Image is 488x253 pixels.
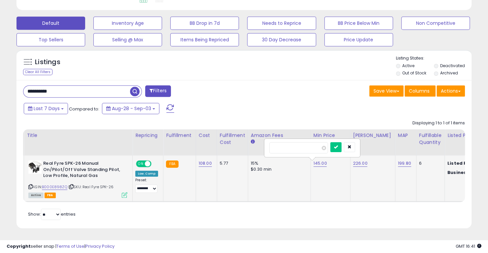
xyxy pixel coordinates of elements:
button: Top Sellers [16,33,85,46]
div: Cost [199,132,214,139]
button: Items Being Repriced [170,33,239,46]
b: Business Price: [447,169,484,176]
h5: Listings [35,58,60,67]
div: Repricing [135,132,160,139]
button: Selling @ Max [93,33,162,46]
div: 15% [251,160,306,166]
div: $0.30 min [251,166,306,172]
button: Price Update [324,33,393,46]
span: All listings currently available for purchase on Amazon [28,192,44,198]
div: Clear All Filters [23,69,52,75]
div: MAP [398,132,413,139]
div: Min Price [313,132,347,139]
div: Low. Comp [135,171,158,177]
button: Needs to Reprice [247,17,316,30]
button: Default [16,17,85,30]
button: 30 Day Decrease [247,33,316,46]
span: Last 7 Days [34,105,60,112]
button: BB Drop in 7d [170,17,239,30]
span: Aug-28 - Sep-03 [112,105,151,112]
label: Archived [440,70,458,76]
button: Inventory Age [93,17,162,30]
a: 199.80 [398,160,411,167]
span: 2025-09-11 16:41 GMT [456,243,481,249]
small: Amazon Fees. [251,139,255,145]
a: Privacy Policy [85,243,114,249]
button: Filters [145,85,171,97]
button: Columns [405,85,436,97]
button: Non Competitive [401,17,470,30]
div: Fulfillable Quantity [419,132,442,146]
p: Listing States: [396,55,472,62]
button: Save View [369,85,404,97]
div: seller snap | | [7,243,114,250]
b: Real Fyre SPK-26 Manual On/Pilot/Off Valve Standing Pilot, Low Profile, Natural Gas [43,160,123,181]
button: Actions [437,85,465,97]
label: Deactivated [440,63,465,68]
div: ASIN: [28,160,127,197]
button: Aug-28 - Sep-03 [102,103,159,114]
span: FBA [45,192,56,198]
span: OFF [150,161,161,167]
div: 6 [419,160,439,166]
a: Terms of Use [56,243,84,249]
div: Fulfillment Cost [220,132,245,146]
span: | SKU: Real Fyre SPK-26 [68,184,114,190]
a: 226.00 [353,160,368,167]
b: Listed Price: [447,160,477,166]
div: [PERSON_NAME] [353,132,392,139]
button: BB Price Below Min [324,17,393,30]
span: Columns [409,88,430,94]
span: ON [137,161,145,167]
label: Out of Stock [402,70,426,76]
div: 5.77 [220,160,243,166]
div: Preset: [135,178,158,193]
span: Compared to: [69,106,99,112]
img: 417tsjwg3wL._SL40_.jpg [28,160,42,174]
small: FBA [166,160,178,168]
label: Active [402,63,414,68]
a: B000E898ZQ [42,184,67,190]
span: Show: entries [28,211,76,217]
button: Last 7 Days [24,103,68,114]
strong: Copyright [7,243,31,249]
div: Displaying 1 to 1 of 1 items [412,120,465,126]
div: Fulfillment [166,132,193,139]
div: Amazon Fees [251,132,308,139]
a: 108.00 [199,160,212,167]
div: Title [27,132,130,139]
a: 145.00 [313,160,327,167]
